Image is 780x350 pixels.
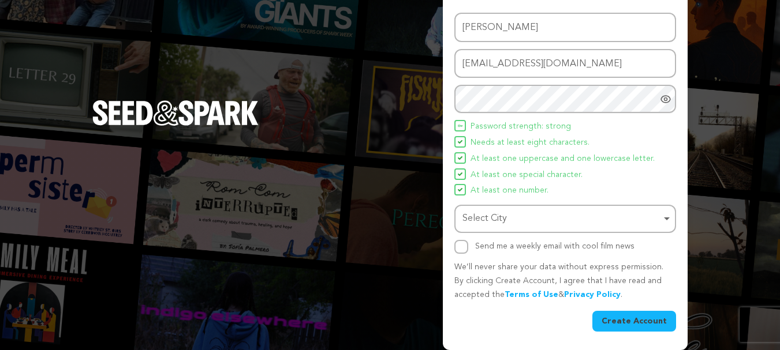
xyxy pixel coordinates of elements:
img: Seed&Spark Icon [458,187,462,192]
span: Password strength: strong [471,120,571,134]
img: Seed&Spark Icon [458,140,462,144]
span: At least one uppercase and one lowercase letter. [471,152,655,166]
img: Seed&Spark Icon [458,156,462,160]
img: Seed&Spark Icon [458,123,462,128]
input: Name [454,13,676,42]
span: Needs at least eight characters. [471,136,589,150]
img: Seed&Spark Logo [92,100,259,126]
a: Seed&Spark Homepage [92,100,259,149]
p: We’ll never share your data without express permission. By clicking Create Account, I agree that ... [454,261,676,302]
button: Create Account [592,311,676,332]
div: Select City [462,210,661,227]
label: Send me a weekly email with cool film news [475,242,635,250]
a: Terms of Use [505,291,558,299]
input: Email address [454,49,676,78]
img: Seed&Spark Icon [458,172,462,176]
span: At least one number. [471,184,548,198]
span: At least one special character. [471,168,583,182]
a: Privacy Policy [564,291,621,299]
a: Show password as plain text. Warning: this will display your password on the screen. [660,93,671,105]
